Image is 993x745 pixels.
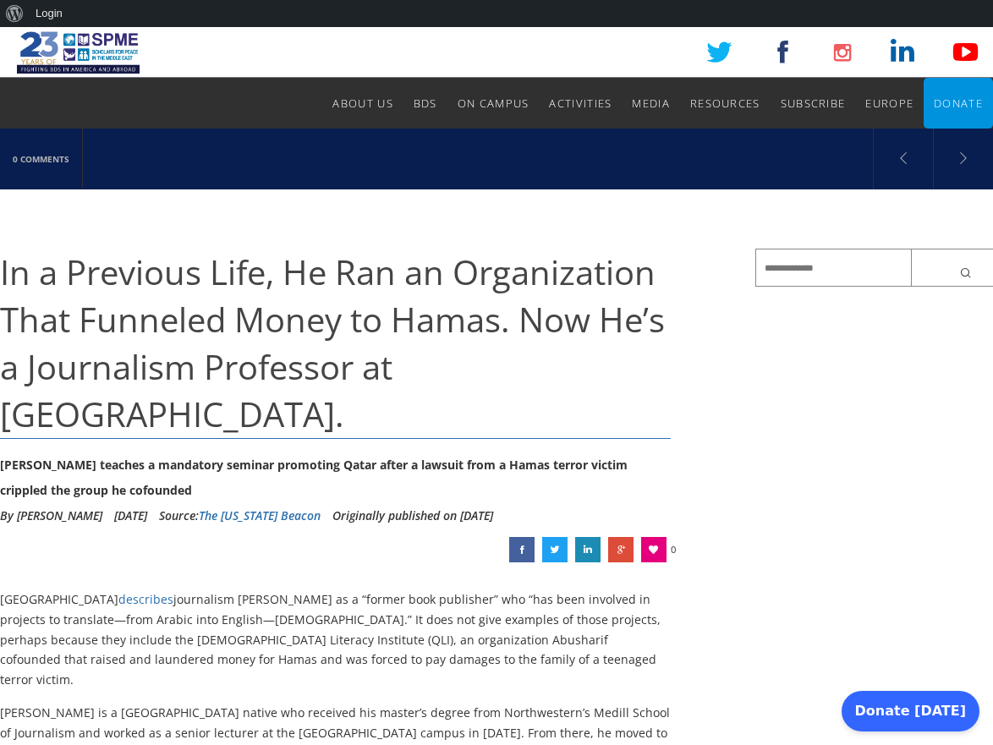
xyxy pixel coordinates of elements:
span: Media [632,96,670,111]
a: Resources [690,78,760,129]
a: The [US_STATE] Beacon [199,507,321,523]
a: Donate [934,78,983,129]
li: Originally published on [DATE] [332,503,493,529]
span: Subscribe [781,96,846,111]
a: describes [118,591,173,607]
a: In a Previous Life, He Ran an Organization That Funneled Money to Hamas. Now He’s a Journalism Pr... [575,537,601,562]
span: 0 [671,537,676,562]
span: About Us [332,96,392,111]
a: Subscribe [781,78,846,129]
a: On Campus [458,78,529,129]
span: BDS [414,96,437,111]
a: In a Previous Life, He Ran an Organization That Funneled Money to Hamas. Now He’s a Journalism Pr... [542,537,568,562]
a: Activities [549,78,612,129]
img: SPME [17,27,140,78]
a: BDS [414,78,437,129]
a: In a Previous Life, He Ran an Organization That Funneled Money to Hamas. Now He’s a Journalism Pr... [608,537,634,562]
div: Source: [159,503,321,529]
span: Europe [865,96,913,111]
span: On Campus [458,96,529,111]
a: Media [632,78,670,129]
span: Resources [690,96,760,111]
span: Donate [934,96,983,111]
a: About Us [332,78,392,129]
span: Activities [549,96,612,111]
a: In a Previous Life, He Ran an Organization That Funneled Money to Hamas. Now He’s a Journalism Pr... [509,537,535,562]
li: [DATE] [114,503,147,529]
a: Europe [865,78,913,129]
